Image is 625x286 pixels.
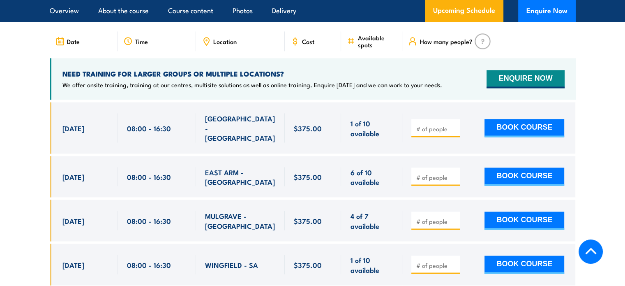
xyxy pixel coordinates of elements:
span: Cost [302,38,314,45]
span: How many people? [420,38,472,45]
span: [DATE] [62,123,84,133]
h4: NEED TRAINING FOR LARGER GROUPS OR MULTIPLE LOCATIONS? [62,69,442,78]
span: Time [135,38,148,45]
span: 4 of 7 available [350,211,393,230]
span: [DATE] [62,260,84,269]
span: 08:00 - 16:30 [127,216,171,225]
span: EAST ARM - [GEOGRAPHIC_DATA] [205,167,276,186]
input: # of people [416,261,457,269]
span: [GEOGRAPHIC_DATA] - [GEOGRAPHIC_DATA] [205,113,276,142]
span: Date [67,38,80,45]
p: We offer onsite training, training at our centres, multisite solutions as well as online training... [62,80,442,88]
button: BOOK COURSE [484,167,564,186]
button: BOOK COURSE [484,119,564,137]
input: # of people [416,173,457,181]
span: 1 of 10 available [350,118,393,137]
span: 08:00 - 16:30 [127,172,171,181]
span: 08:00 - 16:30 [127,123,171,133]
span: [DATE] [62,216,84,225]
span: $375.00 [294,216,322,225]
input: # of people [416,124,457,133]
span: Location [213,38,237,45]
span: 6 of 10 available [350,167,393,186]
input: # of people [416,217,457,225]
span: $375.00 [294,260,322,269]
button: BOOK COURSE [484,212,564,230]
span: 08:00 - 16:30 [127,260,171,269]
span: WINGFIELD - SA [205,260,258,269]
span: MULGRAVE - [GEOGRAPHIC_DATA] [205,211,276,230]
span: 1 of 10 available [350,255,393,274]
button: BOOK COURSE [484,256,564,274]
span: $375.00 [294,172,322,181]
span: [DATE] [62,172,84,181]
button: ENQUIRE NOW [487,70,564,88]
span: Available spots [357,34,397,48]
span: $375.00 [294,123,322,133]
